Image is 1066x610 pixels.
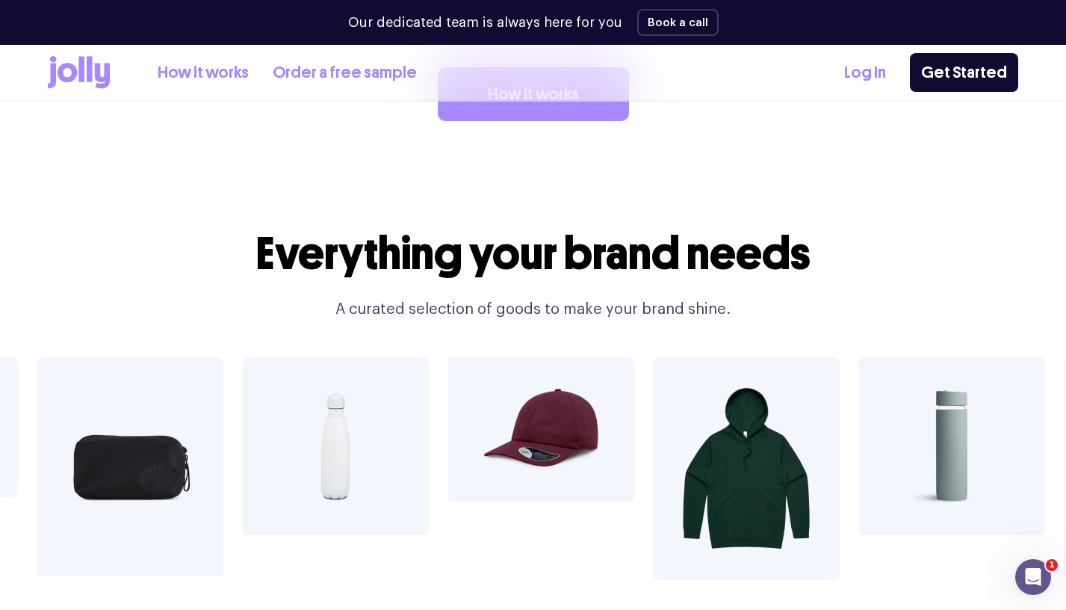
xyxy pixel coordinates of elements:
[247,229,820,280] h2: Everything your brand needs
[1046,559,1058,571] span: 1
[637,9,719,36] button: Book a call
[158,61,249,85] a: How it works
[910,53,1018,92] a: Get Started
[273,61,417,85] a: Order a free sample
[844,61,886,85] a: Log In
[1015,559,1051,595] iframe: Intercom live chat
[247,298,820,321] p: A curated selection of goods to make your brand shine.
[348,13,622,33] p: Our dedicated team is always here for you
